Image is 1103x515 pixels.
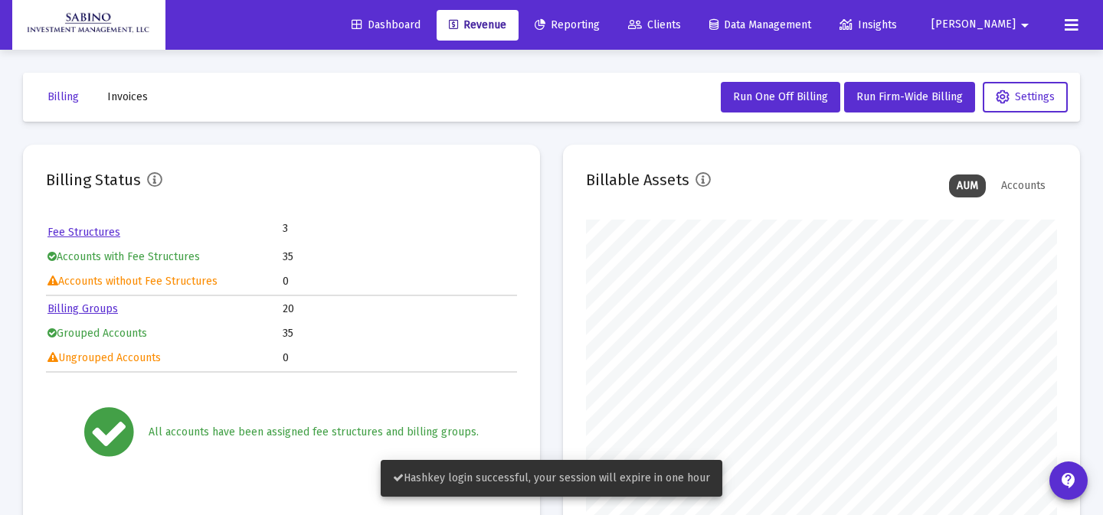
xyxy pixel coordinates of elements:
img: Dashboard [24,10,154,41]
h2: Billable Assets [586,168,689,192]
a: Dashboard [339,10,433,41]
td: Grouped Accounts [47,322,281,345]
button: [PERSON_NAME] [913,9,1052,40]
mat-icon: contact_support [1059,471,1078,490]
button: Invoices [95,82,160,112]
span: [PERSON_NAME] [931,18,1016,31]
h2: Billing Status [46,168,141,192]
td: 3 [283,221,399,236]
td: Ungrouped Accounts [47,347,281,370]
td: 0 [283,347,516,370]
div: Accounts [993,174,1053,197]
span: Run One Off Billing [733,90,828,103]
a: Clients [616,10,693,41]
td: Accounts without Fee Structures [47,270,281,293]
mat-icon: arrow_drop_down [1016,10,1034,41]
a: Reporting [522,10,612,41]
td: Accounts with Fee Structures [47,246,281,269]
td: 0 [283,270,516,293]
button: Settings [983,82,1068,112]
a: Revenue [437,10,519,41]
button: Run Firm-Wide Billing [844,82,975,112]
span: Hashkey login successful, your session will expire in one hour [393,471,710,484]
span: Invoices [107,90,148,103]
div: All accounts have been assigned fee structures and billing groups. [149,425,479,440]
a: Data Management [697,10,823,41]
a: Billing Groups [47,302,118,315]
span: Insights [840,18,897,31]
div: AUM [949,174,986,197]
td: 20 [283,298,516,321]
a: Fee Structures [47,226,120,239]
span: Clients [628,18,681,31]
td: 35 [283,246,516,269]
span: Reporting [535,18,600,31]
span: Dashboard [352,18,421,31]
span: Run Firm-Wide Billing [856,90,963,103]
span: Revenue [449,18,506,31]
span: Data Management [709,18,811,31]
button: Run One Off Billing [721,82,840,112]
button: Billing [35,82,91,112]
a: Insights [827,10,909,41]
span: Billing [47,90,79,103]
span: Settings [996,90,1055,103]
td: 35 [283,322,516,345]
